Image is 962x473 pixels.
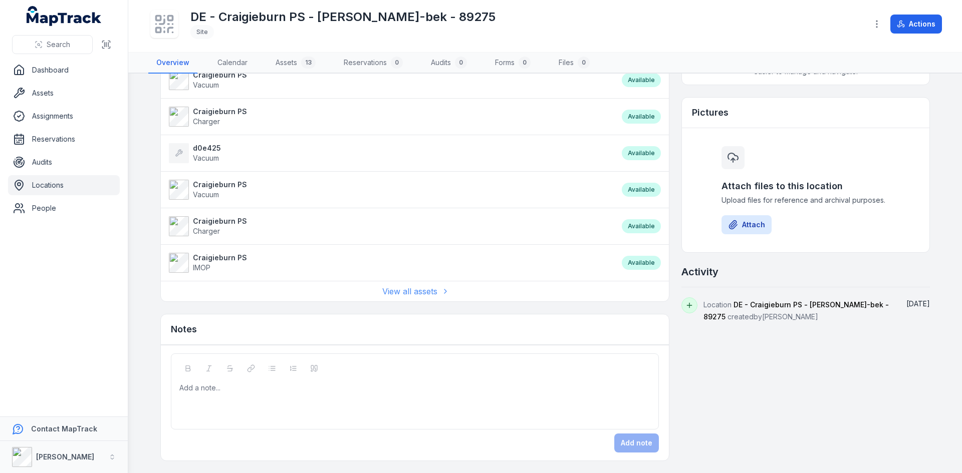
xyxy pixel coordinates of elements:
[519,57,531,69] div: 0
[169,143,612,163] a: d0e425Vacuum
[622,256,661,270] div: Available
[703,300,889,321] span: DE - Craigieburn PS - [PERSON_NAME]-bek - 89275
[169,180,612,200] a: Craigieburn PSVacuum
[722,195,890,205] span: Upload files for reference and archival purposes.
[622,73,661,87] div: Available
[423,53,475,74] a: Audits0
[31,424,97,433] strong: Contact MapTrack
[382,285,447,297] a: View all assets
[722,179,890,193] h3: Attach files to this location
[169,107,612,127] a: Craigieburn PSCharger
[193,107,247,117] strong: Craigieburn PS
[391,57,403,69] div: 0
[193,117,220,126] span: Charger
[209,53,256,74] a: Calendar
[8,198,120,218] a: People
[551,53,598,74] a: Files0
[681,265,718,279] h2: Activity
[193,216,247,226] strong: Craigieburn PS
[8,152,120,172] a: Audits
[193,143,221,153] strong: d0e425
[487,53,539,74] a: Forms0
[8,106,120,126] a: Assignments
[703,300,889,321] span: Location created by [PERSON_NAME]
[190,9,496,25] h1: DE - Craigieburn PS - [PERSON_NAME]-bek - 89275
[906,299,930,308] span: [DATE]
[193,227,220,235] span: Charger
[47,40,70,50] span: Search
[578,57,590,69] div: 0
[193,253,247,263] strong: Craigieburn PS
[622,146,661,160] div: Available
[622,183,661,197] div: Available
[622,219,661,233] div: Available
[890,15,942,34] button: Actions
[12,35,93,54] button: Search
[169,253,612,273] a: Craigieburn PSIMOP
[190,25,214,39] div: Site
[193,180,247,190] strong: Craigieburn PS
[692,106,729,120] h3: Pictures
[8,83,120,103] a: Assets
[301,57,316,69] div: 13
[8,129,120,149] a: Reservations
[171,322,197,336] h3: Notes
[36,452,94,461] strong: [PERSON_NAME]
[169,70,612,90] a: Craigieburn PSVacuum
[193,81,219,89] span: Vacuum
[193,263,210,272] span: IMOP
[169,216,612,236] a: Craigieburn PSCharger
[622,110,661,124] div: Available
[148,53,197,74] a: Overview
[336,53,411,74] a: Reservations0
[8,60,120,80] a: Dashboard
[193,190,219,199] span: Vacuum
[722,215,772,234] button: Attach
[906,299,930,308] time: 1/7/2025, 4:23:41 PM
[193,70,247,80] strong: Craigieburn PS
[268,53,324,74] a: Assets13
[455,57,467,69] div: 0
[8,175,120,195] a: Locations
[193,154,219,162] span: Vacuum
[27,6,102,26] a: MapTrack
